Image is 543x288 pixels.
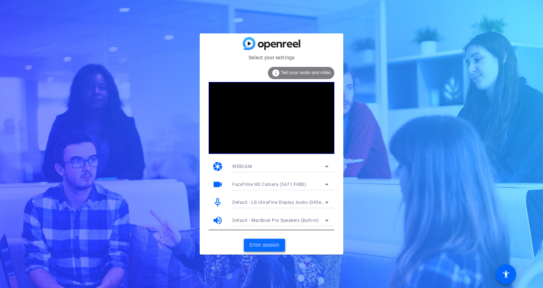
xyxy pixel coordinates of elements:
[232,199,335,205] span: Default - LG UltraFine Display Audio (043e:9a4b)
[212,215,223,226] mat-icon: volume_up
[271,69,280,77] mat-icon: info
[243,37,300,50] img: blue-gradient.svg
[212,179,223,190] mat-icon: videocam
[232,164,252,169] span: WEBCAM
[244,239,285,252] button: Enter session
[200,54,343,61] mat-card-subtitle: Select your settings
[502,270,510,279] mat-icon: accessibility
[281,70,331,75] span: Test your audio and video
[232,218,319,223] span: Default - MacBook Pro Speakers (Built-in)
[212,197,223,208] mat-icon: mic_none
[232,182,306,187] span: FaceTime HD Camera (3A71:F4B5)
[212,161,223,172] mat-icon: camera
[250,241,279,249] span: Enter session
